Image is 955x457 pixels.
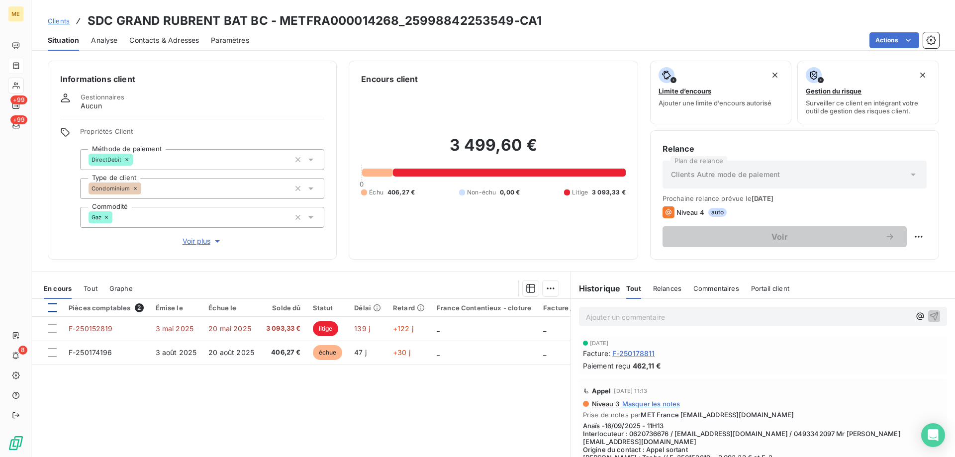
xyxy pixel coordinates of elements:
[659,87,711,95] span: Limite d’encours
[393,304,425,312] div: Retard
[156,304,197,312] div: Émise le
[69,348,112,357] span: F-250174196
[360,180,364,188] span: 0
[393,348,410,357] span: +30 j
[8,435,24,451] img: Logo LeanPay
[437,348,440,357] span: _
[591,400,619,408] span: Niveau 3
[592,387,611,395] span: Appel
[48,35,79,45] span: Situation
[921,423,945,447] div: Open Intercom Messenger
[500,188,520,197] span: 0,00 €
[84,284,97,292] span: Tout
[641,411,794,419] span: MET France [EMAIL_ADDRESS][DOMAIN_NAME]
[676,208,704,216] span: Niveau 4
[797,61,939,124] button: Gestion du risqueSurveiller ce client en intégrant votre outil de gestion des risques client.
[266,348,301,358] span: 406,27 €
[80,127,324,141] span: Propriétés Client
[659,99,771,107] span: Ajouter une limite d’encours autorisé
[156,348,197,357] span: 3 août 2025
[354,304,381,312] div: Délai
[663,194,927,202] span: Prochaine relance prévue le
[141,184,149,193] input: Ajouter une valeur
[313,304,343,312] div: Statut
[354,348,367,357] span: 47 j
[437,304,531,312] div: France Contentieux - cloture
[208,324,251,333] span: 20 mai 2025
[612,348,655,359] span: F-250178811
[437,324,440,333] span: _
[48,16,70,26] a: Clients
[592,188,626,197] span: 3 093,33 €
[752,194,774,202] span: [DATE]
[88,12,542,30] h3: SDC GRAND RUBRENT BAT BC - METFRA000014268_25998842253549-CA1
[571,282,621,294] h6: Historique
[361,135,625,165] h2: 3 499,60 €
[361,73,418,85] h6: Encours client
[109,284,133,292] span: Graphe
[626,284,641,292] span: Tout
[543,324,546,333] span: _
[869,32,919,48] button: Actions
[92,185,130,191] span: Condominium
[369,188,383,197] span: Échu
[208,304,254,312] div: Échue le
[48,17,70,25] span: Clients
[543,348,546,357] span: _
[156,324,194,333] span: 3 mai 2025
[69,324,113,333] span: F-250152819
[354,324,370,333] span: 139 j
[266,324,301,334] span: 3 093,33 €
[69,303,144,312] div: Pièces comptables
[92,157,122,163] span: DirectDebit
[313,345,343,360] span: échue
[44,284,72,292] span: En cours
[112,213,120,222] input: Ajouter une valeur
[467,188,496,197] span: Non-échu
[133,155,141,164] input: Ajouter une valeur
[92,214,101,220] span: Gaz
[806,99,931,115] span: Surveiller ce client en intégrant votre outil de gestion des risques client.
[708,208,727,217] span: auto
[387,188,415,197] span: 406,27 €
[81,101,102,111] span: Aucun
[674,233,885,241] span: Voir
[543,304,611,312] div: Facture / Echéancier
[572,188,588,197] span: Litige
[208,348,254,357] span: 20 août 2025
[622,400,680,408] span: Masquer les notes
[583,348,610,359] span: Facture :
[80,236,324,247] button: Voir plus
[129,35,199,45] span: Contacts & Adresses
[91,35,117,45] span: Analyse
[650,61,792,124] button: Limite d’encoursAjouter une limite d’encours autorisé
[211,35,249,45] span: Paramètres
[8,6,24,22] div: ME
[313,321,339,336] span: litige
[653,284,681,292] span: Relances
[583,411,943,419] span: Prise de notes par
[81,93,124,101] span: Gestionnaires
[18,346,27,355] span: 8
[266,304,301,312] div: Solde dû
[583,361,631,371] span: Paiement reçu
[663,226,907,247] button: Voir
[633,361,661,371] span: 462,11 €
[60,73,324,85] h6: Informations client
[671,170,780,180] span: Clients Autre mode de paiement
[10,115,27,124] span: +99
[614,388,647,394] span: [DATE] 11:13
[135,303,144,312] span: 2
[751,284,789,292] span: Portail client
[806,87,861,95] span: Gestion du risque
[10,95,27,104] span: +99
[663,143,927,155] h6: Relance
[183,236,222,246] span: Voir plus
[693,284,739,292] span: Commentaires
[393,324,413,333] span: +122 j
[590,340,609,346] span: [DATE]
